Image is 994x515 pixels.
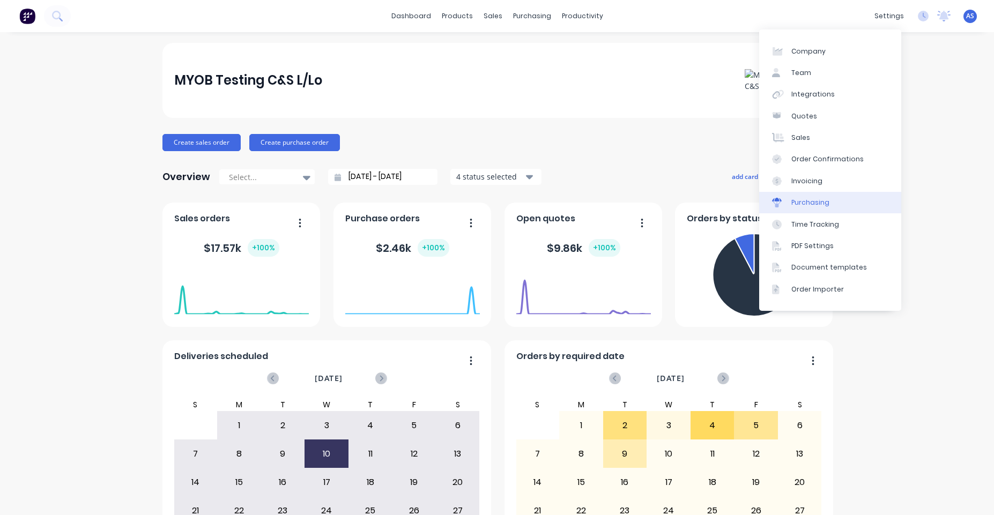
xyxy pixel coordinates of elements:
a: dashboard [386,8,436,24]
a: Time Tracking [759,213,901,235]
div: T [348,398,392,411]
div: 3 [647,412,690,439]
div: 9 [262,441,305,467]
div: 7 [174,441,217,467]
a: Order Importer [759,279,901,300]
div: 11 [349,441,392,467]
div: 15 [218,469,261,496]
div: S [174,398,218,411]
div: 15 [560,469,603,496]
button: add card [725,169,765,183]
div: W [647,398,691,411]
div: 11 [691,441,734,467]
div: T [603,398,647,411]
div: 1 [560,412,603,439]
div: 13 [778,441,821,467]
div: Invoicing [791,176,822,186]
div: 17 [647,469,690,496]
div: 4 status selected [456,171,524,182]
span: Orders by status [687,212,762,225]
div: 8 [218,441,261,467]
div: 4 [691,412,734,439]
div: products [436,8,478,24]
div: Sales [791,133,810,143]
div: Order Importer [791,285,844,294]
button: Create purchase order [249,134,340,151]
div: 19 [735,469,777,496]
img: Factory [19,8,35,24]
div: 18 [691,469,734,496]
a: Invoicing [759,170,901,192]
div: productivity [557,8,609,24]
div: + 100 % [248,239,279,257]
div: Time Tracking [791,220,839,229]
div: Company [791,47,826,56]
span: Sales orders [174,212,230,225]
div: 12 [392,441,435,467]
div: 6 [436,412,479,439]
a: Sales [759,127,901,148]
div: Purchasing [791,198,829,207]
span: Orders by required date [516,350,625,363]
button: Create sales order [162,134,241,151]
div: T [261,398,305,411]
div: PDF Settings [791,241,834,251]
span: [DATE] [315,372,343,384]
div: 10 [305,441,348,467]
div: 17 [305,469,348,496]
div: F [392,398,436,411]
div: $ 9.86k [547,239,620,257]
div: 16 [262,469,305,496]
div: MYOB Testing C&S L/Lo [174,70,322,91]
div: 19 [392,469,435,496]
div: S [516,398,560,411]
a: Order Confirmations [759,148,901,170]
span: AS [966,11,974,21]
div: T [691,398,735,411]
div: 6 [778,412,821,439]
div: 18 [349,469,392,496]
a: Company [759,40,901,62]
div: settings [869,8,909,24]
div: 20 [778,469,821,496]
div: 20 [436,469,479,496]
span: Purchase orders [345,212,420,225]
a: Integrations [759,84,901,105]
div: Overview [162,166,210,188]
div: 3 [305,412,348,439]
div: 4 [349,412,392,439]
div: 5 [392,412,435,439]
div: Team [791,68,811,78]
a: Team [759,62,901,84]
div: 8 [560,441,603,467]
div: 7 [516,441,559,467]
span: [DATE] [657,372,685,384]
div: sales [478,8,508,24]
div: Quotes [791,111,817,121]
div: Integrations [791,89,835,99]
a: Document templates [759,257,901,278]
div: $ 2.46k [376,239,449,257]
a: Purchasing [759,192,901,213]
div: 16 [604,469,647,496]
div: 10 [647,441,690,467]
div: M [217,398,261,411]
div: 14 [516,469,559,496]
div: W [305,398,348,411]
div: M [559,398,603,411]
span: Open quotes [516,212,575,225]
div: S [436,398,480,411]
img: MYOB Testing C&S L/Lo [745,69,820,92]
div: 12 [735,441,777,467]
div: purchasing [508,8,557,24]
div: S [778,398,822,411]
div: 14 [174,469,217,496]
div: 5 [735,412,777,439]
div: Order Confirmations [791,154,864,164]
div: + 100 % [418,239,449,257]
a: Quotes [759,106,901,127]
div: 2 [604,412,647,439]
div: 13 [436,441,479,467]
div: $ 17.57k [204,239,279,257]
div: 2 [262,412,305,439]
